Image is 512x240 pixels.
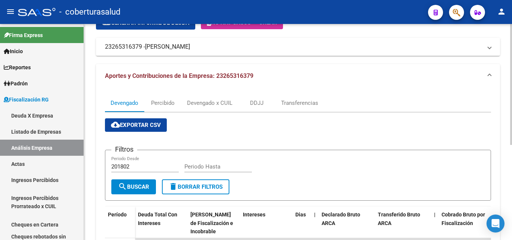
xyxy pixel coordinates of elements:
[314,212,316,218] span: |
[145,43,190,51] span: [PERSON_NAME]
[105,207,135,238] datatable-header-cell: Período
[96,38,500,56] mat-expansion-panel-header: 23265316379 -[PERSON_NAME]
[105,43,482,51] mat-panel-title: 23265316379 -
[442,212,485,226] span: Cobrado Bruto por Fiscalización
[240,207,292,240] datatable-header-cell: Intereses
[111,122,161,128] span: Exportar CSV
[439,207,495,240] datatable-header-cell: Cobrado Bruto por Fiscalización
[118,183,149,190] span: Buscar
[375,207,431,240] datatable-header-cell: Transferido Bruto ARCA
[322,212,360,226] span: Declarado Bruto ARCA
[4,63,31,72] span: Reportes
[169,182,178,191] mat-icon: delete
[96,64,500,88] mat-expansion-panel-header: Aportes y Contribuciones de la Empresa: 23265316379
[187,207,240,240] datatable-header-cell: Deuda Bruta Neto de Fiscalización e Incobrable
[292,207,311,240] datatable-header-cell: Dias
[4,95,49,104] span: Fiscalización RG
[190,212,233,235] span: [PERSON_NAME] de Fiscalización e Incobrable
[105,72,253,79] span: Aportes y Contribuciones de la Empresa: 23265316379
[281,99,318,107] div: Transferencias
[6,7,15,16] mat-icon: menu
[295,212,306,218] span: Dias
[497,7,506,16] mat-icon: person
[135,207,187,240] datatable-header-cell: Deuda Total Con Intereses
[250,99,263,107] div: DDJJ
[4,31,43,39] span: Firma Express
[111,179,156,194] button: Buscar
[431,207,439,240] datatable-header-cell: |
[434,212,436,218] span: |
[487,215,505,233] div: Open Intercom Messenger
[187,99,232,107] div: Devengado x CUIL
[108,212,127,218] span: Período
[378,212,420,226] span: Transferido Bruto ARCA
[118,182,127,191] mat-icon: search
[111,144,137,155] h3: Filtros
[59,4,120,20] span: - coberturasalud
[311,207,319,240] datatable-header-cell: |
[162,179,229,194] button: Borrar Filtros
[243,212,265,218] span: Intereses
[111,99,138,107] div: Devengado
[4,79,28,88] span: Padrón
[4,47,23,55] span: Inicio
[319,207,375,240] datatable-header-cell: Declarado Bruto ARCA
[138,212,177,226] span: Deuda Total Con Intereses
[111,120,120,129] mat-icon: cloud_download
[169,183,223,190] span: Borrar Filtros
[105,118,167,132] button: Exportar CSV
[151,99,175,107] div: Percibido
